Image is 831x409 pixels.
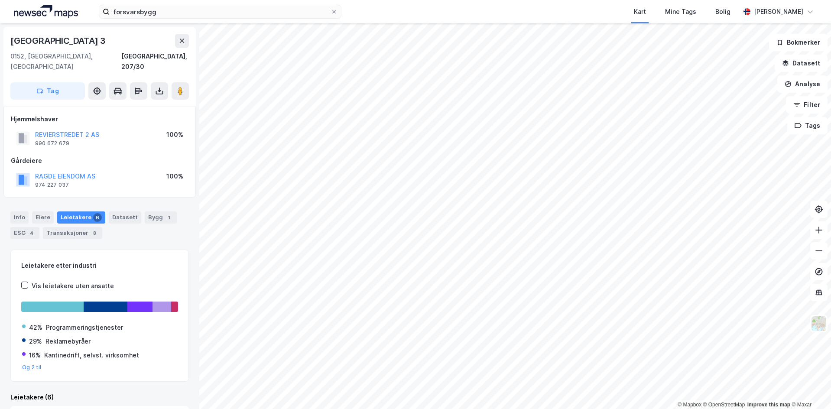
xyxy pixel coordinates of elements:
div: 16% [29,350,41,360]
button: Og 2 til [22,364,42,371]
div: 8 [90,229,99,237]
div: Hjemmelshaver [11,114,188,124]
div: 29% [29,336,42,347]
div: Leietakere (6) [10,392,189,403]
div: 0152, [GEOGRAPHIC_DATA], [GEOGRAPHIC_DATA] [10,51,121,72]
div: Info [10,211,29,224]
div: 100% [166,130,183,140]
div: Gårdeiere [11,156,188,166]
div: 100% [166,171,183,182]
div: Programmeringstjenester [46,322,123,333]
iframe: Chat Widget [788,367,831,409]
div: Leietakere [57,211,105,224]
div: Kantinedrift, selvst. virksomhet [44,350,139,360]
div: [GEOGRAPHIC_DATA], 207/30 [121,51,189,72]
div: 6 [93,213,102,222]
div: 42% [29,322,42,333]
div: 4 [27,229,36,237]
div: [GEOGRAPHIC_DATA] 3 [10,34,107,48]
div: Mine Tags [665,6,696,17]
div: 974 227 037 [35,182,69,188]
div: Transaksjoner [43,227,102,239]
div: Bolig [715,6,730,17]
div: ESG [10,227,39,239]
div: Eiere [32,211,54,224]
div: Leietakere etter industri [21,260,178,271]
div: 1 [165,213,173,222]
div: Kart [634,6,646,17]
div: Reklamebyråer [45,336,91,347]
div: Datasett [109,211,141,224]
div: Bygg [145,211,177,224]
button: Tags [787,117,828,134]
button: Analyse [777,75,828,93]
button: Tag [10,82,85,100]
button: Filter [786,96,828,114]
div: Vis leietakere uten ansatte [32,281,114,291]
div: [PERSON_NAME] [754,6,803,17]
a: OpenStreetMap [703,402,745,408]
img: Z [811,315,827,332]
button: Datasett [775,55,828,72]
a: Improve this map [747,402,790,408]
a: Mapbox [678,402,701,408]
div: 990 672 679 [35,140,69,147]
input: Søk på adresse, matrikkel, gårdeiere, leietakere eller personer [110,5,331,18]
img: logo.a4113a55bc3d86da70a041830d287a7e.svg [14,5,78,18]
button: Bokmerker [769,34,828,51]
